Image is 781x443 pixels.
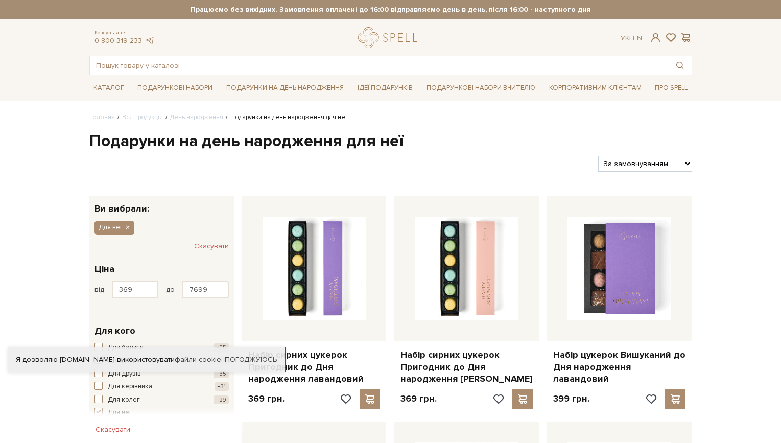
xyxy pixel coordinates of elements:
[215,382,229,391] span: +31
[651,80,692,96] a: Про Spell
[222,80,348,96] a: Подарунки на День народження
[94,382,229,392] button: Для керівника +31
[89,131,692,152] h1: Подарунки на день народження для неї
[422,79,539,97] a: Подарункові набори Вчителю
[629,34,631,42] span: |
[621,34,642,43] div: Ук
[248,349,381,385] a: Набір сирних цукерок Пригодник до Дня народження лавандовий
[90,56,668,75] input: Пошук товару у каталозі
[94,262,114,276] span: Ціна
[112,281,158,298] input: Ціна
[94,369,229,379] button: Для друзів +35
[633,34,642,42] a: En
[94,324,135,338] span: Для кого
[108,395,140,405] span: Для колег
[166,285,175,294] span: до
[225,355,277,364] a: Погоджуюсь
[214,369,229,378] span: +35
[89,422,136,438] button: Скасувати
[668,56,692,75] button: Пошук товару у каталозі
[553,349,685,385] a: Набір цукерок Вишуканий до Дня народження лавандовий
[94,343,229,353] button: Для батьків +25
[89,80,128,96] a: Каталог
[108,382,152,392] span: Для керівника
[99,223,122,232] span: Для неї
[175,355,221,364] a: файли cookie
[108,408,131,418] span: Для неї
[94,30,155,36] span: Консультація:
[108,343,144,353] span: Для батьків
[133,80,217,96] a: Подарункові набори
[89,113,115,121] a: Головна
[214,343,229,352] span: +25
[122,113,163,121] a: Вся продукція
[223,113,347,122] li: Подарунки на день народження для неї
[94,221,134,234] button: Для неї
[108,369,141,379] span: Для друзів
[248,393,285,405] p: 369 грн.
[353,80,417,96] a: Ідеї подарунків
[553,393,589,405] p: 399 грн.
[94,395,229,405] button: Для колег +29
[182,281,229,298] input: Ціна
[214,395,229,404] span: +29
[400,349,533,385] a: Набір сирних цукерок Пригодник до Дня народження [PERSON_NAME]
[89,196,234,213] div: Ви вибрали:
[94,36,142,45] a: 0 800 319 233
[89,5,692,14] strong: Працюємо без вихідних. Замовлення оплачені до 16:00 відправляємо день в день, після 16:00 - насту...
[545,80,646,96] a: Корпоративним клієнтам
[194,238,229,254] button: Скасувати
[145,36,155,45] a: telegram
[8,355,285,364] div: Я дозволяю [DOMAIN_NAME] використовувати
[170,113,223,121] a: День народження
[94,408,229,418] button: Для неї
[358,27,422,48] a: logo
[94,285,104,294] span: від
[400,393,437,405] p: 369 грн.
